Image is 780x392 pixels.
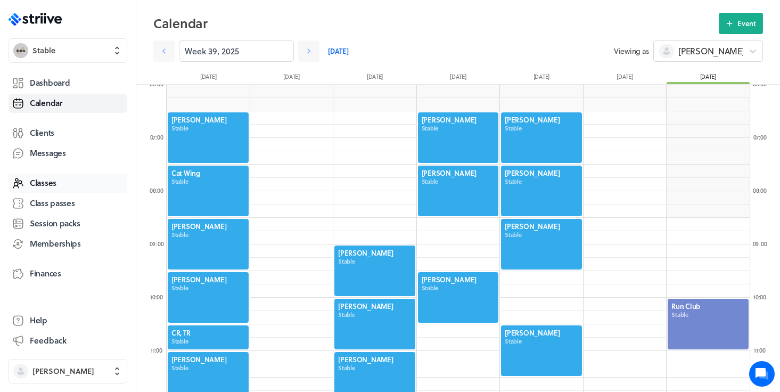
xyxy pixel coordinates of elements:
[9,214,127,233] a: Session packs
[333,72,416,84] div: [DATE]
[17,124,196,145] button: New conversation
[9,264,127,283] a: Finances
[758,346,766,355] span: :00
[156,186,163,195] span: :00
[32,366,94,377] span: [PERSON_NAME]
[9,234,127,254] a: Memberships
[250,72,333,84] div: [DATE]
[167,72,250,84] div: [DATE]
[9,359,127,383] button: [PERSON_NAME]
[16,52,197,69] h1: Hi [PERSON_NAME]
[146,133,167,141] div: 07
[13,43,28,58] img: Stable
[30,218,80,229] span: Session packs
[30,148,66,159] span: Messages
[9,331,127,350] button: Feedback
[32,45,55,56] span: Stable
[146,346,167,354] div: 11
[500,72,583,84] div: [DATE]
[153,13,719,34] h2: Calendar
[416,72,499,84] div: [DATE]
[9,311,127,330] a: Help
[749,186,770,194] div: 08
[30,335,67,346] span: Feedback
[9,73,127,93] a: Dashboard
[31,183,190,205] input: Search articles
[30,97,63,109] span: Calendar
[719,13,763,34] button: Event
[749,240,770,248] div: 09
[749,361,775,387] iframe: gist-messenger-bubble-iframe
[759,292,766,301] span: :00
[69,130,128,139] span: New conversation
[30,198,75,209] span: Class passes
[583,72,666,84] div: [DATE]
[146,240,167,248] div: 09
[759,133,766,142] span: :00
[30,77,70,88] span: Dashboard
[737,19,756,28] span: Event
[9,174,127,193] a: Classes
[30,177,56,189] span: Classes
[14,166,199,178] p: Find an answer quickly
[749,346,770,354] div: 11
[9,124,127,143] a: Clients
[30,268,61,279] span: Finances
[30,127,54,138] span: Clients
[749,80,770,88] div: 06
[749,293,770,301] div: 10
[9,144,127,163] a: Messages
[759,239,767,248] span: :00
[9,94,127,113] a: Calendar
[146,293,167,301] div: 10
[328,40,349,62] a: [DATE]
[16,71,197,105] h2: We're here to help. Ask us anything!
[156,239,163,248] span: :00
[146,80,167,88] div: 06
[9,194,127,213] a: Class passes
[155,292,163,301] span: :00
[614,46,649,56] span: Viewing as
[9,38,127,63] button: StableStable
[678,45,744,57] span: [PERSON_NAME]
[759,186,767,195] span: :00
[667,72,750,84] div: [DATE]
[30,315,47,326] span: Help
[749,133,770,141] div: 07
[155,346,162,355] span: :00
[179,40,294,62] input: YYYY-M-D
[30,238,81,249] span: Memberships
[146,186,167,194] div: 08
[155,133,163,142] span: :00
